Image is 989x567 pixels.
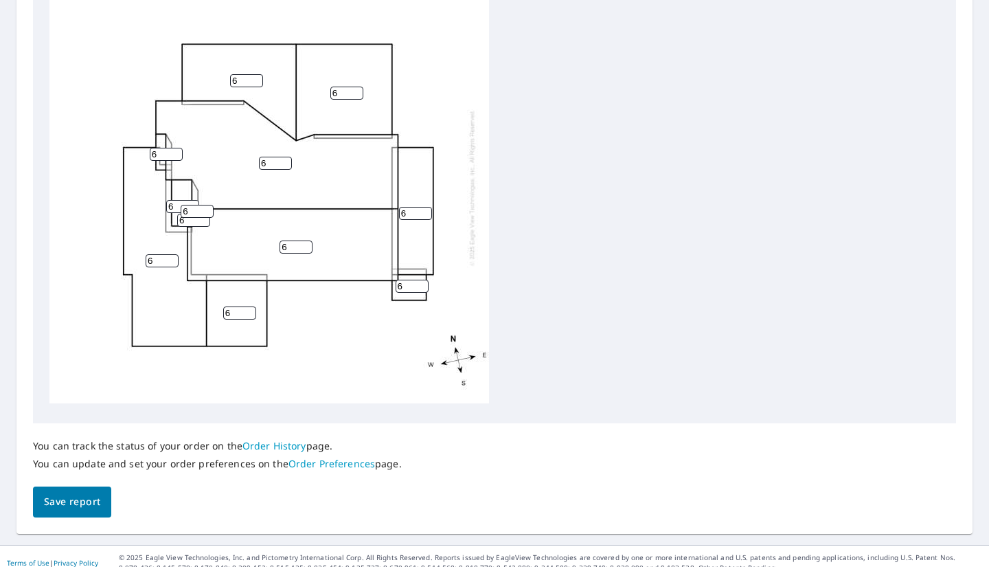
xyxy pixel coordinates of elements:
[7,559,98,567] p: |
[33,458,402,470] p: You can update and set your order preferences on the page.
[288,457,375,470] a: Order Preferences
[33,487,111,518] button: Save report
[242,439,306,452] a: Order History
[44,493,100,511] span: Save report
[33,440,402,452] p: You can track the status of your order on the page.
